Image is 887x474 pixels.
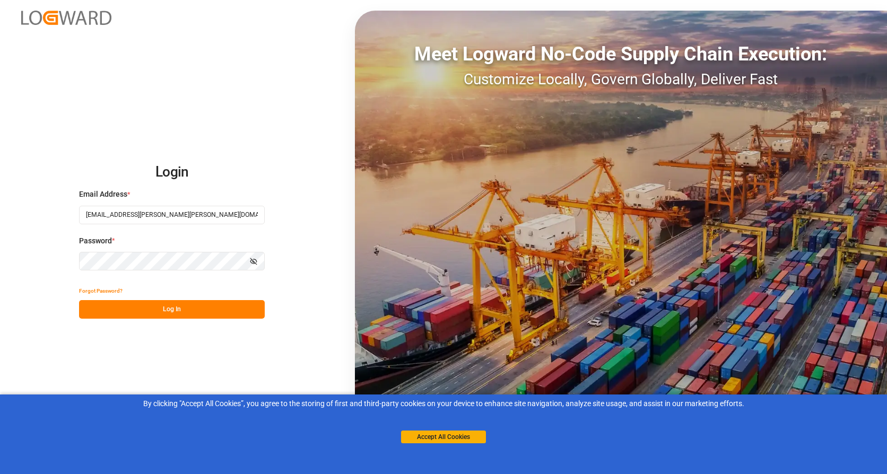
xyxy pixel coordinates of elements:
[79,282,123,300] button: Forgot Password?
[21,11,111,25] img: Logward_new_orange.png
[79,206,265,224] input: Enter your email
[355,68,887,91] div: Customize Locally, Govern Globally, Deliver Fast
[79,155,265,189] h2: Login
[79,235,112,247] span: Password
[79,189,127,200] span: Email Address
[401,431,486,443] button: Accept All Cookies
[79,300,265,319] button: Log In
[7,398,880,409] div: By clicking "Accept All Cookies”, you agree to the storing of first and third-party cookies on yo...
[355,40,887,68] div: Meet Logward No-Code Supply Chain Execution:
